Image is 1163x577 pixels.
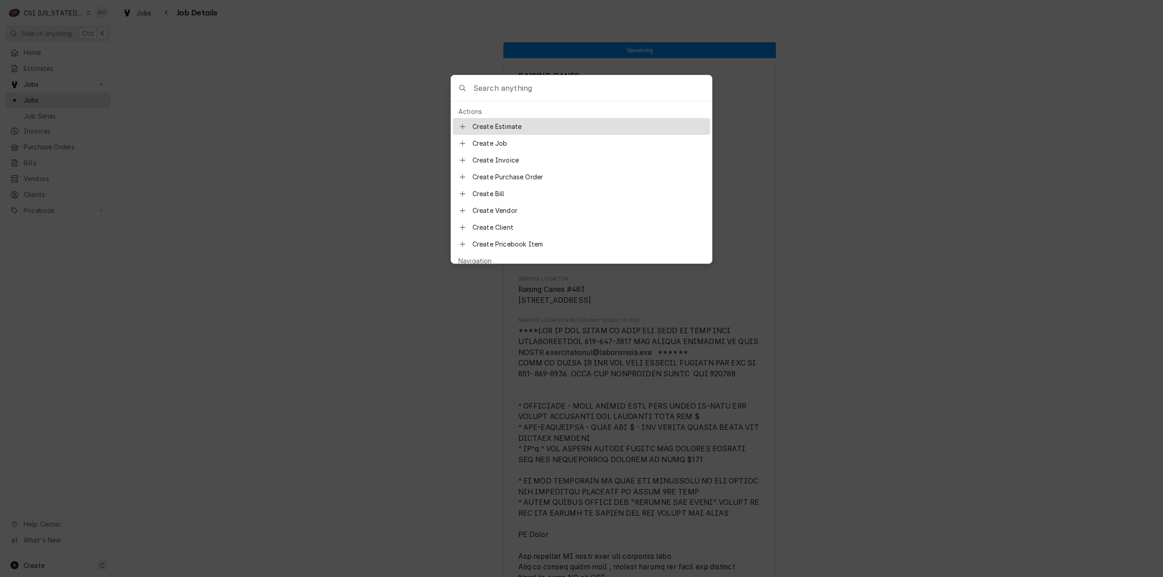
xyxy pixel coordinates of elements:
div: Actions [453,105,710,118]
div: Suggestions [453,105,710,402]
span: Create Invoice [472,155,705,165]
span: Create Job [472,138,705,148]
span: Create Purchase Order [472,172,705,182]
div: Navigation [453,254,710,267]
span: Create Pricebook Item [472,239,705,249]
input: Search anything [473,75,712,101]
span: Create Client [472,222,705,232]
span: Create Vendor [472,206,705,215]
div: Global Command Menu [451,75,712,264]
span: Create Bill [472,189,705,198]
span: Create Estimate [472,122,705,131]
